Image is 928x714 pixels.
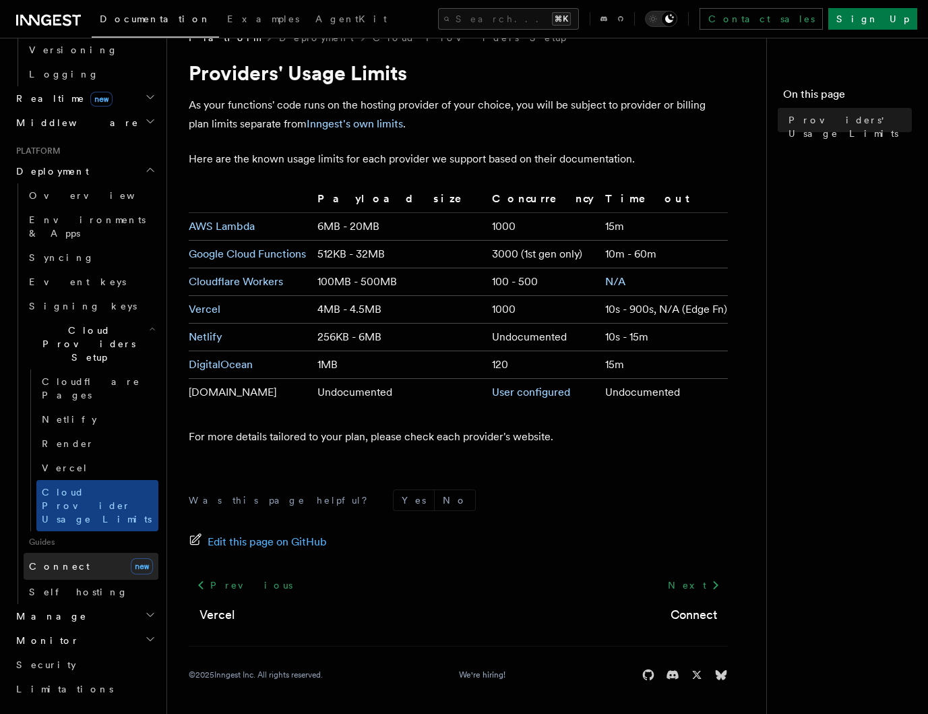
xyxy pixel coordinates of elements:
button: Cloud Providers Setup [24,318,158,369]
span: Middleware [11,116,139,129]
th: Concurrency [487,190,600,213]
a: Signing keys [24,294,158,318]
td: Undocumented [600,379,728,407]
td: Undocumented [312,379,487,407]
a: Cloud Provider Usage Limits [36,480,158,531]
span: Monitor [11,634,80,647]
td: 256KB - 6MB [312,324,487,351]
span: new [90,92,113,107]
span: Self hosting [29,587,128,597]
td: [DOMAIN_NAME] [189,379,312,407]
span: Manage [11,609,87,623]
p: Here are the known usage limits for each provider we support based on their documentation. [189,150,728,169]
div: Cloud Providers Setup [24,369,158,531]
th: Payload size [312,190,487,213]
td: 512KB - 32MB [312,241,487,268]
span: Render [42,438,94,449]
button: Yes [394,490,434,510]
a: Logging [24,62,158,86]
a: Overview [24,183,158,208]
span: Connect [29,561,90,572]
a: N/A [605,275,625,288]
span: Providers' Usage Limits [788,113,912,140]
button: Realtimenew [11,86,158,111]
span: Signing keys [29,301,137,311]
a: Inngest's own limits [307,117,403,130]
td: 120 [487,351,600,379]
a: AWS Lambda [189,220,255,233]
a: Next [660,573,728,597]
a: Google Cloud Functions [189,247,306,260]
span: Environments & Apps [29,214,146,239]
span: Versioning [29,44,118,55]
span: Vercel [42,463,88,473]
a: Examples [219,4,307,36]
a: User configured [492,386,570,398]
span: Event keys [29,276,126,287]
a: Netlify [36,407,158,432]
a: Vercel [199,605,235,624]
td: 1000 [487,213,600,241]
span: Logging [29,69,99,80]
td: 15m [600,213,728,241]
a: Vercel [189,303,220,316]
p: Was this page helpful? [189,494,377,507]
th: Timeout [600,190,728,213]
button: Monitor [11,628,158,653]
a: Cloudflare Pages [36,369,158,407]
td: 10s - 15m [600,324,728,351]
span: Syncing [29,252,94,263]
a: Limitations [11,677,158,701]
p: As your functions' code runs on the hosting provider of your choice, you will be subject to provi... [189,96,728,133]
a: Documentation [92,4,219,38]
a: Edit this page on GitHub [189,533,327,552]
span: Cloud Providers Setup [24,324,149,364]
td: 100MB - 500MB [312,268,487,296]
button: Toggle dark mode [645,11,677,27]
button: Search...⌘K [438,8,579,30]
a: Cloudflare Workers [189,275,283,288]
a: Event keys [24,270,158,294]
span: Limitations [16,684,113,694]
span: Security [16,659,76,670]
span: Cloudflare Pages [42,376,140,400]
span: Overview [29,190,168,201]
span: Cloud Provider Usage Limits [42,487,152,525]
span: Guides [24,531,158,553]
button: Manage [11,604,158,628]
kbd: ⌘K [552,12,571,26]
a: Netlify [189,330,222,343]
span: Netlify [42,414,97,425]
a: Security [11,653,158,677]
span: Platform [11,146,61,156]
a: Vercel [36,456,158,480]
span: Deployment [11,165,89,178]
td: 4MB - 4.5MB [312,296,487,324]
h4: On this page [783,86,912,108]
span: Realtime [11,92,113,105]
a: DigitalOcean [189,358,253,371]
button: Middleware [11,111,158,135]
span: new [131,558,153,574]
a: Versioning [24,38,158,62]
p: For more details tailored to your plan, please check each provider's website. [189,427,728,446]
td: Undocumented [487,324,600,351]
a: Connect [671,605,717,624]
a: AgentKit [307,4,395,36]
h1: Providers' Usage Limits [189,61,728,85]
span: Documentation [100,13,211,24]
span: AgentKit [315,13,387,24]
button: No [435,490,475,510]
td: 3000 (1st gen only) [487,241,600,268]
td: 6MB - 20MB [312,213,487,241]
a: We're hiring! [459,670,505,680]
td: 10s - 900s, N/A (Edge Fn) [600,296,728,324]
span: Edit this page on GitHub [208,533,327,552]
div: Deployment [11,183,158,604]
a: Connectnew [24,553,158,580]
a: Sign Up [828,8,917,30]
td: 15m [600,351,728,379]
div: © 2025 Inngest Inc. All rights reserved. [189,670,323,680]
a: Render [36,432,158,456]
span: Examples [227,13,299,24]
